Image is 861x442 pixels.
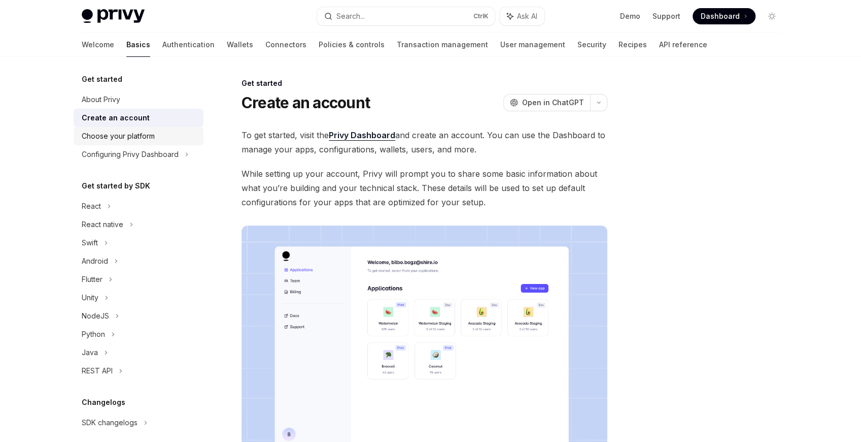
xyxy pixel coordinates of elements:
[397,33,488,57] a: Transaction management
[522,98,584,108] span: Open in ChatGPT
[82,73,122,85] h5: Get started
[74,109,203,127] a: Create an account
[693,8,755,24] a: Dashboard
[517,11,537,21] span: Ask AI
[82,328,105,340] div: Python
[82,273,102,286] div: Flutter
[503,94,590,111] button: Open in ChatGPT
[82,218,123,231] div: React native
[82,130,155,142] div: Choose your platform
[652,11,680,21] a: Support
[74,127,203,145] a: Choose your platform
[82,200,101,212] div: React
[82,310,109,322] div: NodeJS
[82,292,98,304] div: Unity
[242,93,370,112] h1: Create an account
[500,7,544,25] button: Ask AI
[82,180,150,192] h5: Get started by SDK
[74,90,203,109] a: About Privy
[618,33,647,57] a: Recipes
[577,33,606,57] a: Security
[82,33,114,57] a: Welcome
[319,33,385,57] a: Policies & controls
[659,33,707,57] a: API reference
[126,33,150,57] a: Basics
[317,7,495,25] button: Search...CtrlK
[162,33,215,57] a: Authentication
[701,11,740,21] span: Dashboard
[82,396,125,408] h5: Changelogs
[242,128,607,156] span: To get started, visit the and create an account. You can use the Dashboard to manage your apps, c...
[265,33,306,57] a: Connectors
[764,8,780,24] button: Toggle dark mode
[242,78,607,88] div: Get started
[82,93,120,106] div: About Privy
[473,12,489,20] span: Ctrl K
[82,237,98,249] div: Swift
[82,9,145,23] img: light logo
[620,11,640,21] a: Demo
[329,130,395,141] a: Privy Dashboard
[336,10,365,22] div: Search...
[82,148,179,161] div: Configuring Privy Dashboard
[82,365,113,377] div: REST API
[82,346,98,359] div: Java
[82,255,108,267] div: Android
[227,33,253,57] a: Wallets
[500,33,565,57] a: User management
[82,417,137,429] div: SDK changelogs
[242,167,607,209] span: While setting up your account, Privy will prompt you to share some basic information about what y...
[82,112,150,124] div: Create an account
